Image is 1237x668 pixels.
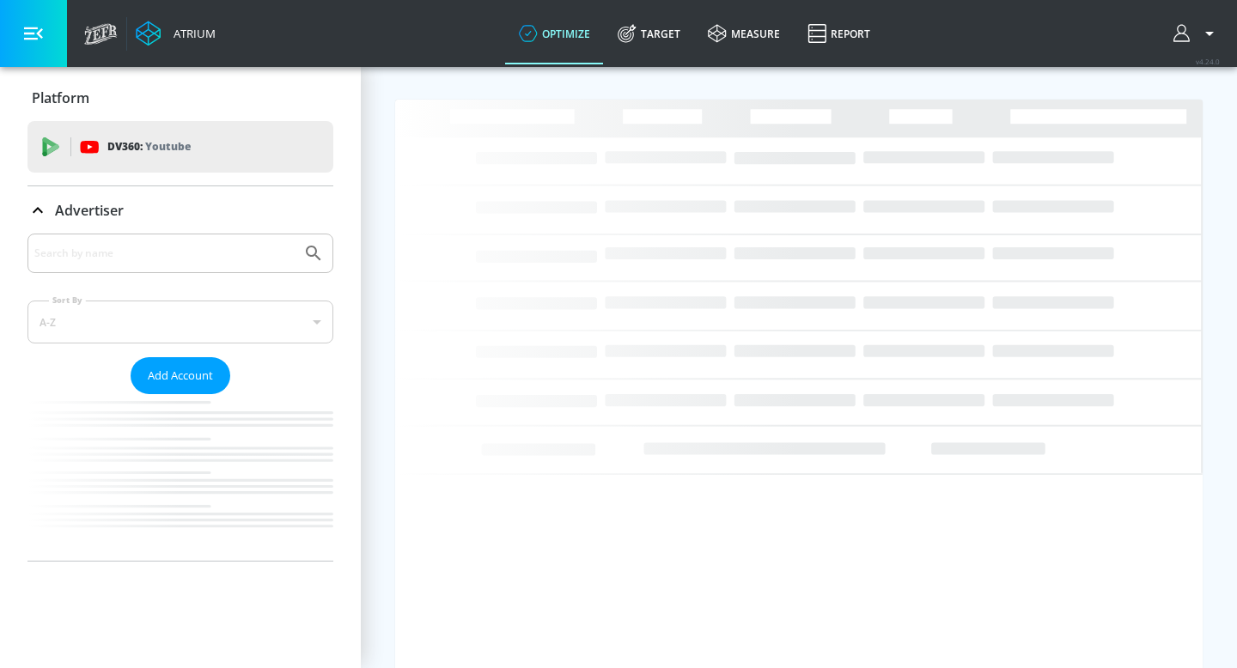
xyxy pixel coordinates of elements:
[55,201,124,220] p: Advertiser
[694,3,794,64] a: measure
[27,121,333,173] div: DV360: Youtube
[34,242,295,264] input: Search by name
[794,3,884,64] a: Report
[167,26,216,41] div: Atrium
[145,137,191,155] p: Youtube
[604,3,694,64] a: Target
[131,357,230,394] button: Add Account
[27,394,333,561] nav: list of Advertiser
[27,74,333,122] div: Platform
[505,3,604,64] a: optimize
[27,234,333,561] div: Advertiser
[1196,57,1220,66] span: v 4.24.0
[148,366,213,386] span: Add Account
[32,88,89,107] p: Platform
[49,295,86,306] label: Sort By
[27,301,333,343] div: A-Z
[27,186,333,234] div: Advertiser
[136,21,216,46] a: Atrium
[107,137,191,156] p: DV360:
